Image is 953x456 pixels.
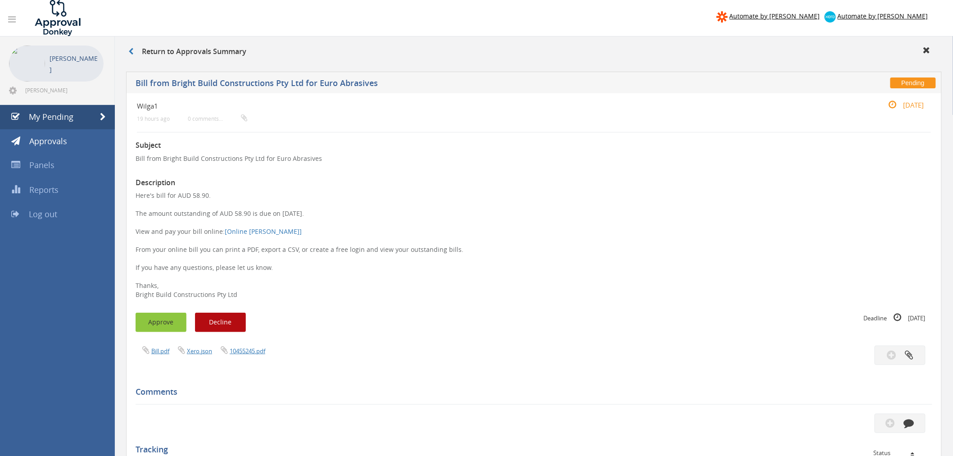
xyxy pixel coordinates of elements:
button: Approve [136,313,186,332]
h3: Subject [136,141,932,150]
button: Decline [195,313,246,332]
div: Status [874,450,926,456]
a: [Online [PERSON_NAME]] [225,227,302,236]
span: Reports [29,184,59,195]
h4: Wilga1 [137,102,799,110]
img: zapier-logomark.png [717,11,728,23]
span: Pending [890,78,936,88]
span: Log out [29,209,57,219]
h5: Bill from Bright Build Constructions Pty Ltd for Euro Abrasives [136,79,695,90]
span: Approvals [29,136,67,146]
img: xero-logo.png [825,11,836,23]
small: Deadline [DATE] [864,313,926,323]
p: [PERSON_NAME] [50,53,99,75]
p: Here's bill for AUD 58.90. The amount outstanding of AUD 58.90 is due on [DATE]. View and pay you... [136,191,932,299]
a: Bill.pdf [151,347,169,355]
span: Automate by [PERSON_NAME] [730,12,820,20]
span: My Pending [29,111,73,122]
small: 19 hours ago [137,115,170,122]
a: Xero.json [187,347,212,355]
a: 10455245.pdf [230,347,265,355]
h3: Return to Approvals Summary [128,48,246,56]
span: Panels [29,160,54,170]
h3: Description [136,179,932,187]
span: Automate by [PERSON_NAME] [838,12,928,20]
small: [DATE] [879,100,924,110]
small: 0 comments... [188,115,247,122]
h5: Tracking [136,445,926,454]
h5: Comments [136,388,926,397]
p: Bill from Bright Build Constructions Pty Ltd for Euro Abrasives [136,154,932,163]
span: [PERSON_NAME][EMAIL_ADDRESS][DOMAIN_NAME] [25,87,102,94]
